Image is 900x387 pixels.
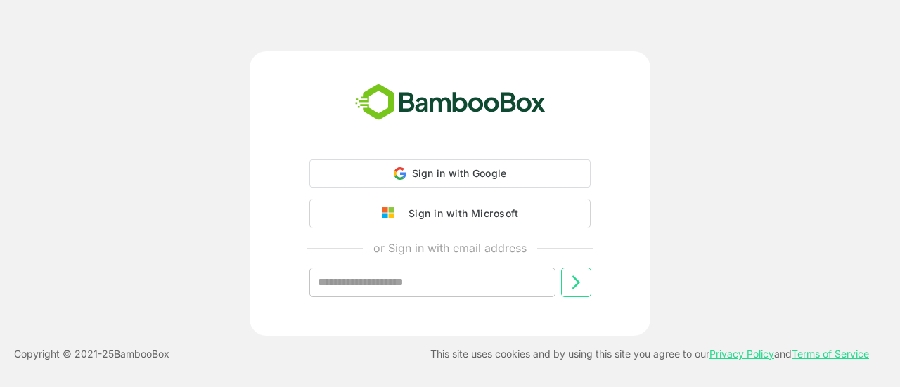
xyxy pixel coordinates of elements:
img: google [382,207,401,220]
p: Copyright © 2021- 25 BambooBox [14,346,169,362]
img: bamboobox [347,79,553,126]
div: Sign in with Microsoft [401,204,518,223]
p: or Sign in with email address [373,240,527,256]
div: Sign in with Google [309,159,591,188]
span: Sign in with Google [412,167,507,179]
a: Terms of Service [792,348,869,360]
a: Privacy Policy [709,348,774,360]
p: This site uses cookies and by using this site you agree to our and [430,346,869,362]
button: Sign in with Microsoft [309,199,591,228]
